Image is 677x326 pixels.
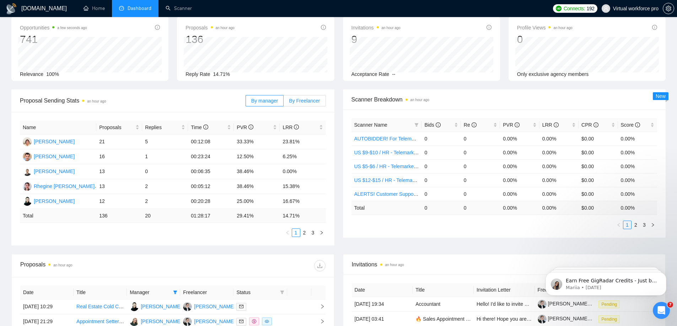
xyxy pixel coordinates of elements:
div: [PERSON_NAME] [34,167,75,175]
td: 0.00% [539,173,579,187]
time: an hour ago [553,26,572,30]
span: LRR [542,122,559,128]
td: 13 [96,164,142,179]
a: homeHome [84,5,105,11]
img: JA [23,137,32,146]
li: 3 [640,221,649,229]
a: Pending [598,316,623,322]
div: 0 [517,33,573,46]
div: Proposals [20,260,173,271]
td: 12.50% [234,149,280,164]
span: Acceptance Rate [351,71,389,77]
td: [DATE] 19:34 [352,297,413,312]
td: 21 [96,134,142,149]
td: 0.00% [500,187,539,201]
span: right [314,304,325,309]
span: dollar [252,319,256,324]
button: left [283,228,292,237]
td: 2 [142,179,188,194]
a: searchScanner [166,5,192,11]
div: 136 [186,33,235,46]
a: LB[PERSON_NAME] [PERSON_NAME] [183,303,277,309]
img: logo [6,3,17,15]
td: 0 [461,173,500,187]
td: $0.00 [579,173,618,187]
span: info-circle [248,125,253,129]
a: JR[PERSON_NAME] [23,198,75,204]
th: Replies [142,121,188,134]
span: Scanner Name [354,122,387,128]
span: 192 [586,5,594,12]
iframe: Intercom notifications message [535,257,677,307]
time: an hour ago [216,26,235,30]
span: left [617,223,621,227]
span: info-circle [436,122,441,127]
button: setting [663,3,674,14]
a: Real Estate Cold Caller Needed [76,304,147,309]
time: an hour ago [410,98,429,102]
span: Status [236,288,277,296]
span: Proposals [99,123,134,131]
span: filter [279,287,286,298]
th: Title [74,286,127,299]
td: 0.00% [618,132,657,145]
span: mail [239,319,243,324]
td: 0.00% [539,159,579,173]
td: 0.00% [618,173,657,187]
td: 0 [142,164,188,179]
td: 2 [142,194,188,209]
td: 6.25% [280,149,326,164]
span: Invitations [351,23,401,32]
span: Dashboard [128,5,151,11]
span: right [319,231,324,235]
td: $0.00 [579,132,618,145]
li: Next Page [649,221,657,229]
span: 7 [667,302,673,308]
span: 100% [46,71,59,77]
span: dashboard [119,6,124,11]
span: Scanner Breakdown [351,95,657,104]
span: info-circle [472,122,477,127]
td: 0 [421,132,461,145]
span: Only exclusive agency members [517,71,589,77]
span: PVR [503,122,520,128]
th: Freelancer [180,286,233,299]
a: JA[PERSON_NAME] [23,138,75,144]
td: 13 [96,179,142,194]
th: Title [413,283,474,297]
td: 0.00% [539,145,579,159]
li: 1 [623,221,632,229]
a: JR[PERSON_NAME] [130,303,182,309]
td: 00:06:35 [188,164,234,179]
div: 741 [20,33,87,46]
span: Replies [145,123,180,131]
p: Message from Mariia, sent 6w ago [31,27,123,34]
div: [PERSON_NAME] [PERSON_NAME] [194,317,277,325]
td: 0.00% [618,145,657,159]
span: info-circle [321,25,326,30]
a: US $12-$15 / HR - Telemarketing [354,177,428,183]
td: 0.00 % [618,201,657,215]
span: info-circle [652,25,657,30]
span: right [314,319,325,324]
a: Appointment Setter & Cold Outreacher with ERP/CRM Experience [76,319,222,324]
td: 16 [96,149,142,164]
li: Previous Page [283,228,292,237]
td: 00:12:08 [188,134,234,149]
img: c1AyKq6JICviXaEpkmdqJS9d0fu8cPtAjDADDsaqrL33dmlxerbgAEFrRdAYEnyeyq [538,315,547,324]
td: 0.00% [500,132,539,145]
span: PVR [237,125,253,130]
td: 0 [421,173,461,187]
span: info-circle [203,125,208,129]
span: filter [413,120,420,130]
td: $0.00 [579,159,618,173]
td: 0.00% [500,159,539,173]
th: Name [20,121,96,134]
div: [PERSON_NAME] [34,138,75,145]
td: Real Estate Cold Caller Needed [74,299,127,314]
td: 29.41 % [234,209,280,223]
a: 🔥 Sales Appointment Setter – Book Qualified Calls & Manage our Pipeline on GoHighLevel (GHL) [415,316,633,322]
a: AUTOBIDDER! For Telemarketing in the [GEOGRAPHIC_DATA] [354,136,496,142]
a: 3 [309,229,317,237]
